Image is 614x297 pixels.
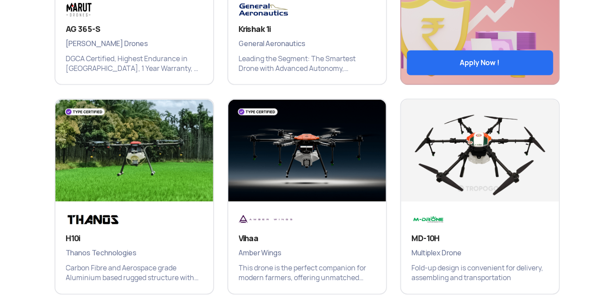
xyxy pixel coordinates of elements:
p: Leading the Segment: The Smartest Drone with Advanced Autonomy, Enhanced Agronomy Efficiency, Cos... [239,54,375,74]
a: Drone ImageBrandVihaaAmber WingsThis drone is the perfect companion for modern farmers, offering ... [227,99,387,295]
h3: Vihaa [239,234,375,244]
h3: H10i [66,234,203,244]
p: This drone is the perfect companion for modern farmers, offering unmatched efficiency and precisi... [239,264,375,283]
p: Carbon Fibre and Aerospace grade Aluminium based rugged structure with 10 Litres capacity sprayin... [66,264,203,283]
span: [PERSON_NAME] Drones [66,38,203,50]
span: Thanos Technologies [66,248,203,259]
p: DGCA Certified, Highest Endurance in [GEOGRAPHIC_DATA], 1 Year Warranty, All over India after sal... [66,54,203,74]
h3: MD-10H [412,234,548,244]
span: General Aeronautics [239,38,375,50]
h3: Krishak 1i [239,24,375,35]
img: Brand [66,212,120,227]
img: Brand [239,3,293,17]
a: Drone ImageBrandMD-10HMultiplex DroneFold-up design is convenient for delivery, assembling and tr... [400,99,560,295]
img: Brand [239,212,293,227]
img: Brand [412,212,446,227]
img: Drone Image [228,100,386,211]
button: Apply Now ! [407,51,553,75]
span: Multiplex Drone [412,248,548,259]
a: Drone ImageBrandH10iThanos TechnologiesCarbon Fibre and Aerospace grade Aluminium based rugged st... [55,99,214,295]
p: Fold-up design is convenient for delivery, assembling and transportation [412,264,548,283]
span: Amber Wings [239,248,375,259]
img: Brand [66,3,120,17]
h3: AG 365-S [66,24,203,35]
img: Drone Image [55,100,213,211]
img: Drone Image [401,100,559,211]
